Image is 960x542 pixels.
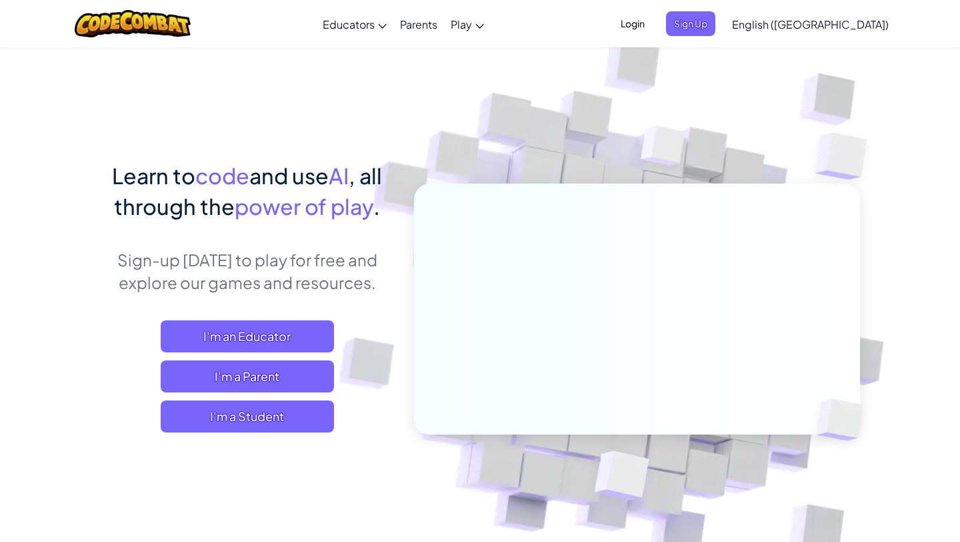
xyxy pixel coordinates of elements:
[195,162,249,189] span: code
[562,423,681,533] img: Overlap cubes
[613,11,653,36] button: Login
[323,17,375,31] span: Educators
[789,100,904,213] img: Overlap cubes
[161,360,334,392] a: I'm a Parent
[161,400,334,433] button: I'm a Student
[373,193,380,220] span: .
[75,10,191,37] img: CodeCombat logo
[666,11,715,36] button: Sign Up
[249,162,329,189] span: and use
[451,17,472,31] span: Play
[316,6,393,42] a: Educators
[393,6,444,42] a: Parents
[112,162,195,189] span: Learn to
[616,99,712,199] img: Overlap cubes
[329,162,349,189] span: AI
[732,17,889,31] span: English ([GEOGRAPHIC_DATA])
[100,248,394,294] p: Sign-up [DATE] to play for free and explore our games and resources.
[795,371,895,469] img: Overlap cubes
[161,320,334,352] a: I'm an Educator
[725,6,895,42] a: English ([GEOGRAPHIC_DATA])
[235,193,373,220] span: power of play
[444,6,491,42] a: Play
